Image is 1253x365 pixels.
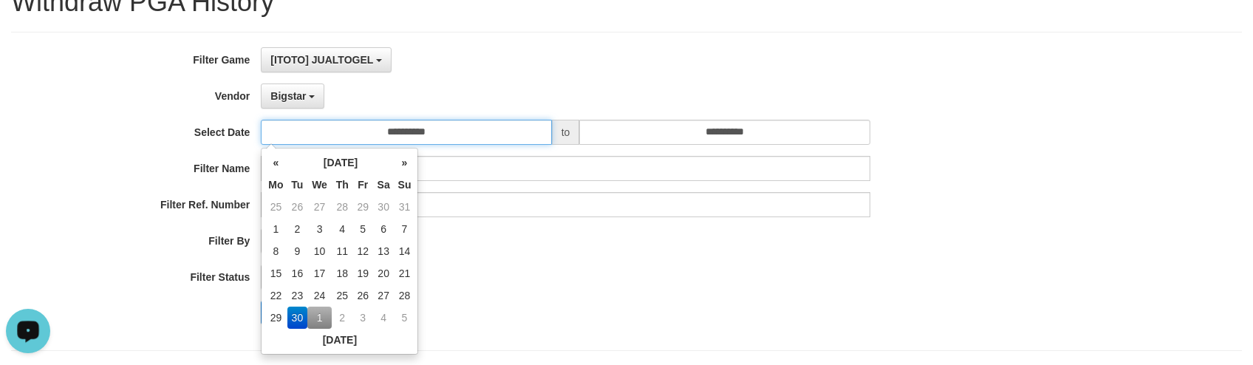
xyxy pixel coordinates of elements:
[373,284,395,307] td: 27
[353,196,373,218] td: 29
[395,151,415,174] th: »
[332,174,353,196] th: Th
[287,307,308,329] td: 30
[395,218,415,240] td: 7
[395,196,415,218] td: 31
[264,307,287,329] td: 29
[373,196,395,218] td: 30
[395,284,415,307] td: 28
[332,196,353,218] td: 28
[353,218,373,240] td: 5
[270,54,373,66] span: [ITOTO] JUALTOGEL
[264,196,287,218] td: 25
[332,307,353,329] td: 2
[287,284,308,307] td: 23
[353,262,373,284] td: 19
[264,284,287,307] td: 22
[373,262,395,284] td: 20
[264,151,287,174] th: «
[353,240,373,262] td: 12
[373,307,395,329] td: 4
[261,47,392,72] button: [ITOTO] JUALTOGEL
[395,174,415,196] th: Su
[287,218,308,240] td: 2
[270,90,306,102] span: Bigstar
[264,240,287,262] td: 8
[287,174,308,196] th: Tu
[373,174,395,196] th: Sa
[332,240,353,262] td: 11
[287,262,308,284] td: 16
[264,262,287,284] td: 15
[307,284,332,307] td: 24
[395,240,415,262] td: 14
[264,329,414,351] th: [DATE]
[287,240,308,262] td: 9
[307,196,332,218] td: 27
[307,174,332,196] th: We
[373,240,395,262] td: 13
[332,262,353,284] td: 18
[307,218,332,240] td: 3
[264,174,287,196] th: Mo
[353,307,373,329] td: 3
[395,307,415,329] td: 5
[332,284,353,307] td: 25
[373,218,395,240] td: 6
[332,218,353,240] td: 4
[287,196,308,218] td: 26
[264,218,287,240] td: 1
[552,120,580,145] span: to
[261,83,324,109] button: Bigstar
[353,174,373,196] th: Fr
[353,284,373,307] td: 26
[6,6,50,50] button: Open LiveChat chat widget
[307,262,332,284] td: 17
[307,240,332,262] td: 10
[287,151,395,174] th: [DATE]
[307,307,332,329] td: 1
[395,262,415,284] td: 21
